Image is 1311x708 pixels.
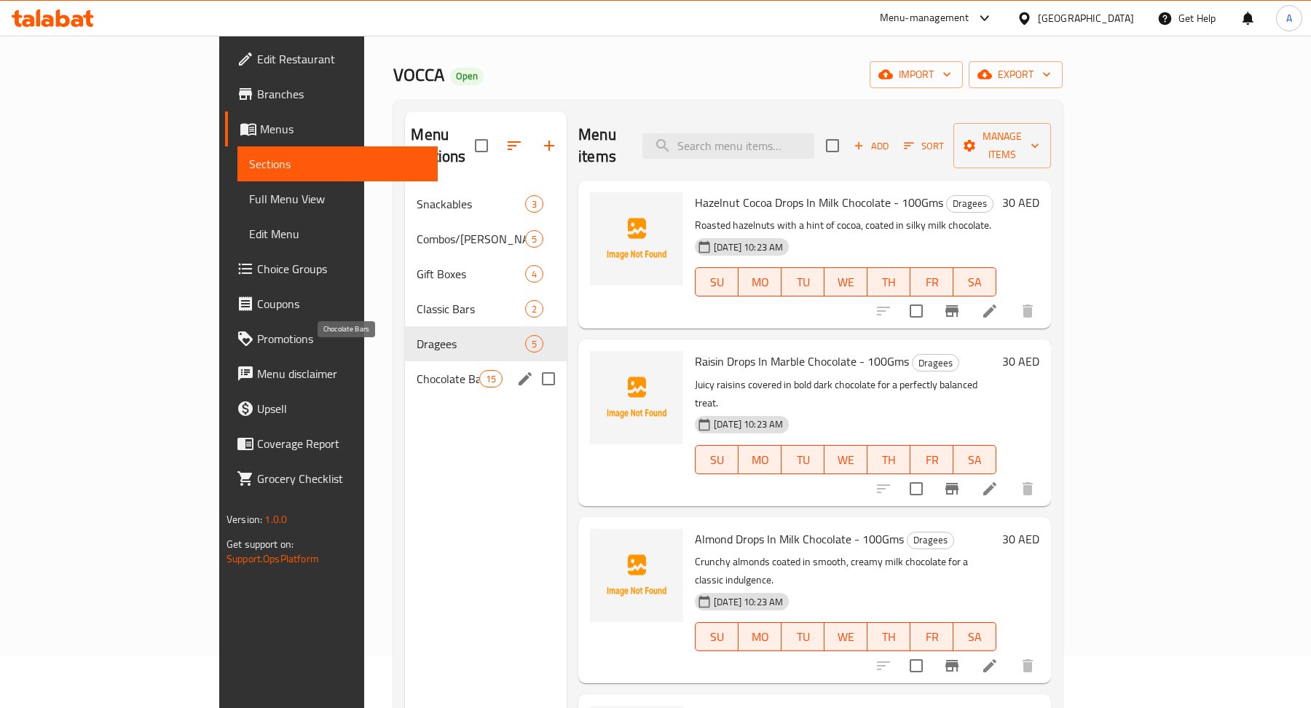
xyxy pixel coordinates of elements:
[227,535,294,554] span: Get support on:
[1010,471,1045,506] button: delete
[916,626,948,648] span: FR
[526,267,543,281] span: 4
[708,240,789,254] span: [DATE] 10:23 AM
[525,335,543,353] div: items
[417,300,525,318] span: Classic Bars
[787,626,819,648] span: TU
[953,622,996,651] button: SA
[881,66,951,84] span: import
[851,138,891,154] span: Add
[590,529,683,622] img: Almond Drops In Milk Chocolate - 100Gms
[904,138,944,154] span: Sort
[782,622,824,651] button: TU
[257,400,427,417] span: Upsell
[526,302,543,316] span: 2
[953,267,996,296] button: SA
[744,272,776,293] span: MO
[225,76,438,111] a: Branches
[901,473,932,504] span: Select to update
[225,356,438,391] a: Menu disclaimer
[257,260,427,278] span: Choice Groups
[946,195,993,213] div: Dragees
[525,195,543,213] div: items
[497,128,532,163] span: Sort sections
[405,186,567,221] div: Snackables3
[870,61,963,88] button: import
[227,510,262,529] span: Version:
[590,192,683,286] img: Hazelnut Cocoa Drops In Milk Chocolate - 100Gms
[824,267,867,296] button: WE
[695,267,739,296] button: SU
[959,626,991,648] span: SA
[526,337,543,351] span: 5
[260,120,427,138] span: Menus
[782,445,824,474] button: TU
[249,190,427,208] span: Full Menu View
[695,528,904,550] span: Almond Drops In Milk Chocolate - 100Gms
[479,370,503,388] div: items
[965,127,1039,164] span: Manage items
[701,626,733,648] span: SU
[830,449,862,471] span: WE
[450,70,484,82] span: Open
[257,365,427,382] span: Menu disclaimer
[873,626,905,648] span: TH
[450,68,484,85] div: Open
[590,351,683,444] img: Raisin Drops In Marble Chocolate - 100Gms
[264,510,287,529] span: 1.0.0
[417,265,525,283] span: Gift Boxes
[695,192,943,213] span: Hazelnut Cocoa Drops In Milk Chocolate - 100Gms
[225,461,438,496] a: Grocery Checklist
[225,426,438,461] a: Coverage Report
[237,146,438,181] a: Sections
[894,135,953,157] span: Sort items
[1002,351,1039,371] h6: 30 AED
[981,302,999,320] a: Edit menu item
[695,553,996,589] p: Crunchy almonds coated in smooth, creamy milk chocolate for a classic indulgence.
[880,9,969,27] div: Menu-management
[910,267,953,296] button: FR
[1286,10,1292,26] span: A
[830,272,862,293] span: WE
[227,549,319,568] a: Support.OpsPlatform
[910,445,953,474] button: FR
[237,181,438,216] a: Full Menu View
[953,445,996,474] button: SA
[225,42,438,76] a: Edit Restaurant
[225,251,438,286] a: Choice Groups
[981,480,999,497] a: Edit menu item
[947,195,993,212] span: Dragees
[701,272,733,293] span: SU
[1010,648,1045,683] button: delete
[417,335,525,353] span: Dragees
[514,368,536,390] button: edit
[901,650,932,681] span: Select to update
[901,296,932,326] span: Select to update
[953,123,1051,168] button: Manage items
[1038,10,1134,26] div: [GEOGRAPHIC_DATA]
[873,449,905,471] span: TH
[934,294,969,329] button: Branch-specific-item
[257,435,427,452] span: Coverage Report
[249,155,427,173] span: Sections
[867,622,910,651] button: TH
[900,135,948,157] button: Sort
[744,449,776,471] span: MO
[257,330,427,347] span: Promotions
[912,354,959,371] div: Dragees
[701,449,733,471] span: SU
[526,197,543,211] span: 3
[225,286,438,321] a: Coupons
[959,272,991,293] span: SA
[578,124,625,168] h2: Menu items
[480,372,502,386] span: 15
[695,376,996,412] p: Juicy raisins covered in bold dark chocolate for a perfectly balanced treat.
[980,66,1051,84] span: export
[411,124,475,168] h2: Menu sections
[525,265,543,283] div: items
[910,622,953,651] button: FR
[913,355,958,371] span: Dragees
